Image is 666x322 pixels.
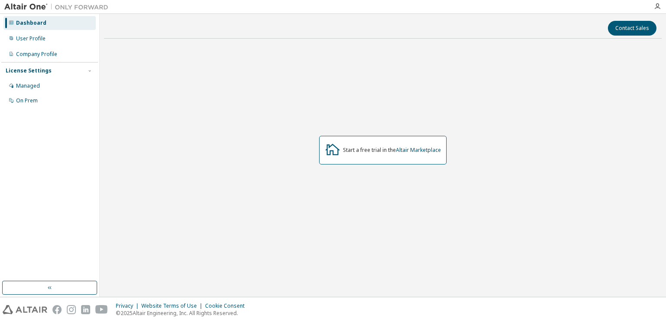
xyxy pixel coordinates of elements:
[3,305,47,314] img: altair_logo.svg
[95,305,108,314] img: youtube.svg
[116,309,250,317] p: © 2025 Altair Engineering, Inc. All Rights Reserved.
[4,3,113,11] img: Altair One
[343,147,441,154] div: Start a free trial in the
[16,20,46,26] div: Dashboard
[6,67,52,74] div: License Settings
[205,302,250,309] div: Cookie Consent
[52,305,62,314] img: facebook.svg
[396,146,441,154] a: Altair Marketplace
[81,305,90,314] img: linkedin.svg
[16,51,57,58] div: Company Profile
[608,21,656,36] button: Contact Sales
[116,302,141,309] div: Privacy
[16,35,46,42] div: User Profile
[141,302,205,309] div: Website Terms of Use
[16,97,38,104] div: On Prem
[67,305,76,314] img: instagram.svg
[16,82,40,89] div: Managed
